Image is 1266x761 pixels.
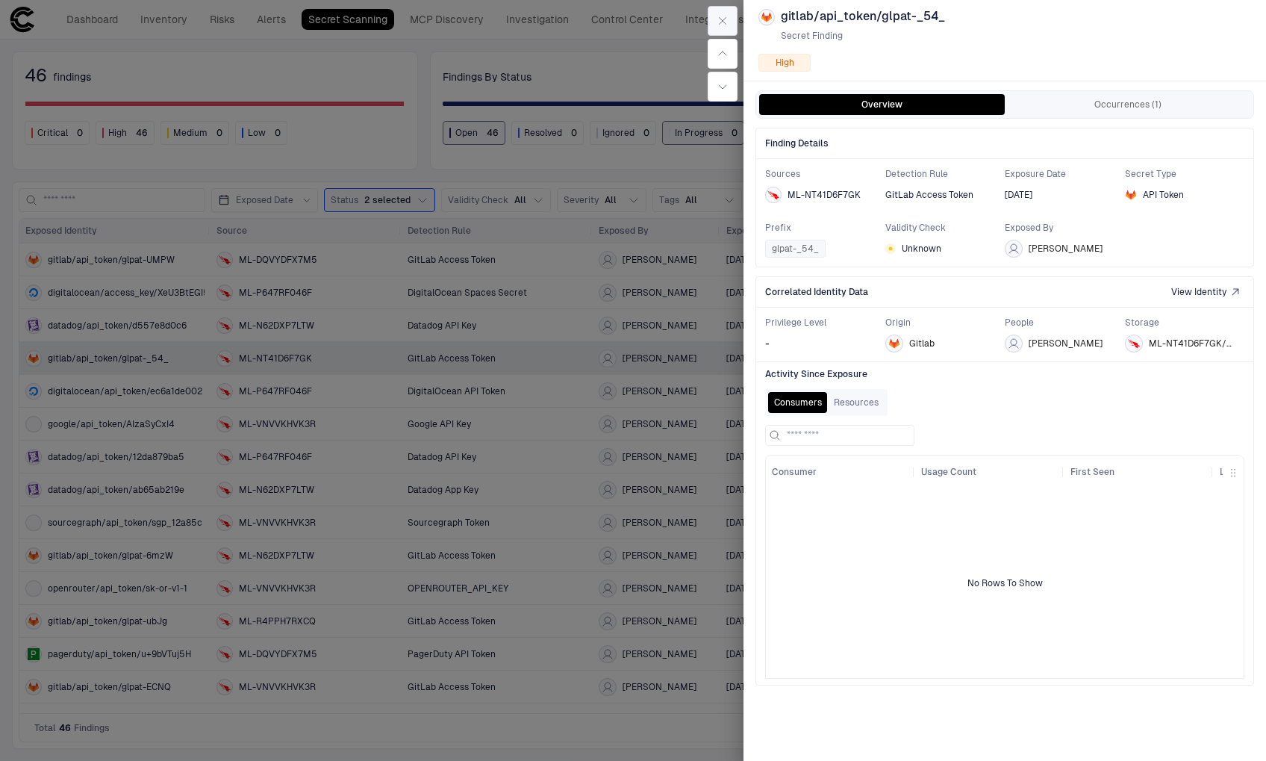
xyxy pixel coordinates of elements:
[781,9,945,24] span: gitlab/api_token/glpat-_54_
[921,466,976,478] span: Usage Count
[761,11,773,23] div: Gitlab
[765,335,879,352] div: -
[768,392,828,413] button: Consumers
[772,243,819,255] span: glpat-_54_
[776,57,794,69] span: High
[1005,168,1125,180] span: Exposure Date
[765,317,885,329] span: Privilege Level
[1125,189,1137,201] div: Gitlab
[1005,189,1032,201] div: 8/12/2025 21:41:20 (GMT+00:00 UTC)
[1005,317,1125,329] span: People
[1029,338,1103,350] span: [PERSON_NAME]
[788,190,861,200] span: ML-NT41D6F7GK
[765,368,1244,380] span: Activity Since Exposure
[1070,466,1114,478] span: First Seen
[772,466,817,478] span: Consumer
[885,189,973,201] span: GitLab Access Token
[759,94,1005,115] button: Overview
[765,286,868,298] span: Correlated Identity Data
[1125,168,1245,180] span: Secret Type
[1005,222,1125,234] span: Exposed By
[767,189,779,201] div: Crowdstrike
[1168,283,1244,301] button: View Identity
[885,222,1005,234] span: Validity Check
[888,338,900,350] div: Gitlab
[1171,286,1226,298] span: View Identity
[885,317,1005,329] span: Origin
[885,168,1005,180] span: Detection Rule
[1149,338,1239,350] span: ML-NT41D6F7GK/mcp_environment_variables
[902,243,941,255] span: Unknown
[1125,317,1245,329] span: Storage
[1029,243,1103,255] span: [PERSON_NAME]
[765,168,885,180] span: Sources
[781,30,945,42] span: Secret Finding
[1143,189,1184,201] span: API Token
[828,392,885,413] button: Resources
[1005,189,1032,201] span: [DATE]
[756,128,1253,158] span: Finding Details
[1005,94,1250,115] button: Occurrences (1)
[1128,338,1140,350] div: Crowdstrike
[765,222,885,234] span: Prefix
[909,338,935,350] span: Gitlab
